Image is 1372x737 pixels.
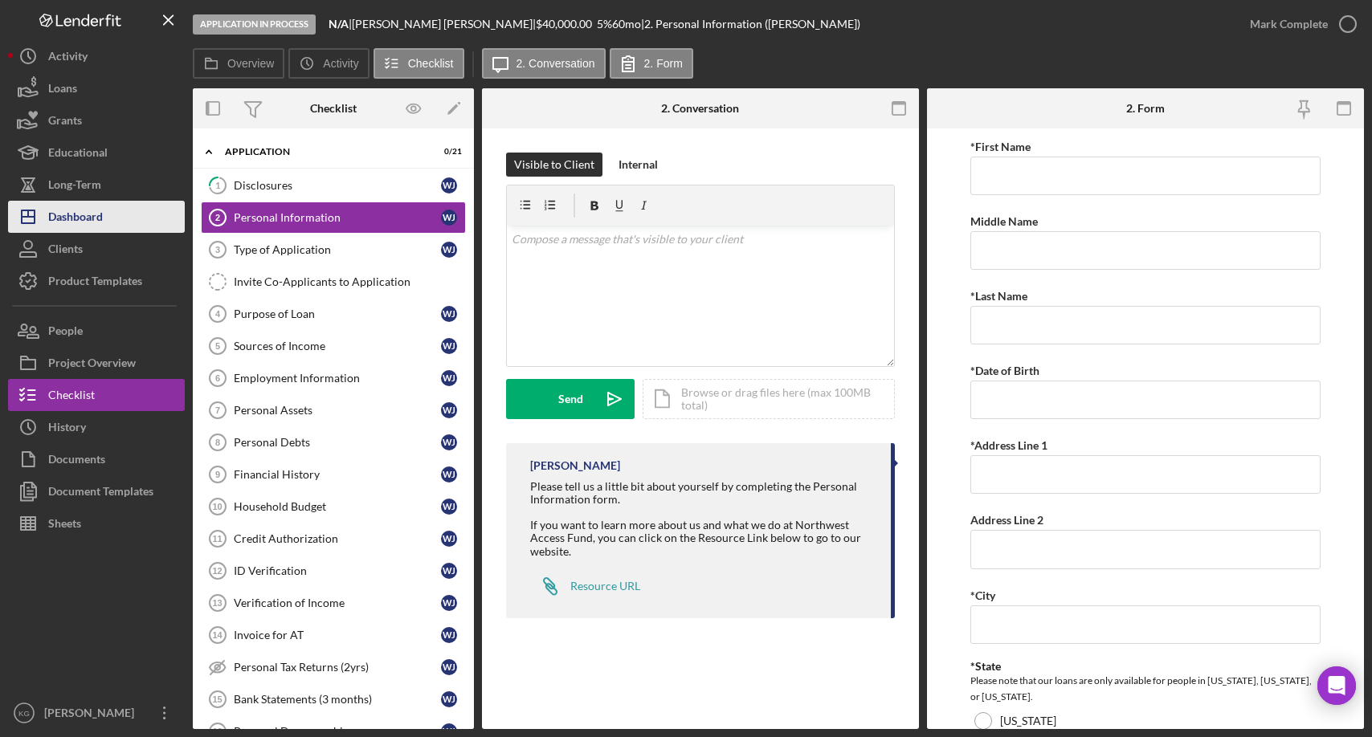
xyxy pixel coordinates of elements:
[530,519,875,557] div: If you want to learn more about us and what we do at Northwest Access Fund, you can click on the ...
[8,411,185,443] button: History
[517,57,595,70] label: 2. Conversation
[212,502,222,511] tspan: 10
[8,347,185,379] button: Project Overview
[970,364,1039,377] label: *Date of Birth
[597,18,612,31] div: 5 %
[201,491,466,523] a: 10Household BudgetWJ
[201,330,466,362] a: 5Sources of IncomeWJ
[48,475,153,511] div: Document Templates
[1234,8,1364,40] button: Mark Complete
[193,14,316,35] div: Application In Process
[234,179,441,192] div: Disclosures
[1317,666,1356,705] div: Open Intercom Messenger
[48,72,77,108] div: Loans
[48,347,136,383] div: Project Overview
[215,245,220,254] tspan: 3
[441,434,457,450] div: W J
[234,275,465,288] div: Invite Co-Applicants to Application
[441,659,457,675] div: W J
[234,404,441,417] div: Personal Assets
[48,104,82,140] div: Grants
[234,307,441,320] div: Purpose of Loan
[970,513,1043,527] label: Address Line 2
[193,48,284,79] button: Overview
[234,243,441,256] div: Type of Application
[201,587,466,619] a: 13Verification of IncomeWJ
[441,177,457,193] div: W J
[201,394,466,426] a: 7Personal AssetsWJ
[201,523,466,555] a: 11Credit AuthorizationWJ
[8,40,185,72] a: Activity
[8,136,185,169] button: Educational
[215,341,220,351] tspan: 5
[201,619,466,651] a: 14Invoice for ATWJ
[212,630,223,640] tspan: 14
[234,436,441,449] div: Personal Debts
[212,694,222,704] tspan: 15
[970,673,1320,705] div: Please note that our loans are only available for people in [US_STATE], [US_STATE], or [US_STATE].
[212,534,222,544] tspan: 11
[530,480,875,506] div: Please tell us a little bit about yourself by completing the Personal Information form.
[441,306,457,322] div: W J
[8,315,185,347] button: People
[234,500,441,513] div: Household Budget
[234,468,441,481] div: Financial History
[506,153,602,177] button: Visible to Client
[323,57,358,70] label: Activity
[48,443,105,479] div: Documents
[201,362,466,394] a: 6Employment InformationWJ
[8,104,185,136] button: Grants
[212,566,222,576] tspan: 12
[610,153,666,177] button: Internal
[40,697,145,733] div: [PERSON_NAME]
[48,315,83,351] div: People
[201,683,466,715] a: 15Bank Statements (3 months)WJ
[1000,715,1056,727] label: [US_STATE]
[225,147,422,157] div: Application
[8,379,185,411] a: Checklist
[619,153,658,177] div: Internal
[215,373,220,383] tspan: 6
[441,531,457,547] div: W J
[201,202,466,234] a: 2Personal InformationWJ
[661,102,739,115] div: 2. Conversation
[8,201,185,233] button: Dashboard
[201,298,466,330] a: 4Purpose of LoanWJ
[530,570,640,602] a: Resource URL
[234,532,441,545] div: Credit Authorization
[8,475,185,507] button: Document Templates
[441,210,457,226] div: W J
[48,233,83,269] div: Clients
[234,693,441,706] div: Bank Statements (3 months)
[215,213,220,222] tspan: 2
[8,169,185,201] button: Long-Term
[441,242,457,258] div: W J
[212,598,222,608] tspan: 13
[234,661,441,674] div: Personal Tax Returns (2yrs)
[1250,8,1328,40] div: Mark Complete
[48,411,86,447] div: History
[201,266,466,298] a: Invite Co-Applicants to Application
[970,438,1047,452] label: *Address Line 1
[441,338,457,354] div: W J
[215,438,220,447] tspan: 8
[352,18,536,31] div: [PERSON_NAME] [PERSON_NAME] |
[234,597,441,609] div: Verification of Income
[234,564,441,577] div: ID Verification
[441,402,457,418] div: W J
[18,709,30,718] text: KG
[234,372,441,385] div: Employment Information
[215,405,220,415] tspan: 7
[329,18,352,31] div: |
[970,588,995,602] label: *City
[970,140,1031,153] label: *First Name
[482,48,606,79] button: 2. Conversation
[8,265,185,297] a: Product Templates
[441,499,457,515] div: W J
[8,443,185,475] button: Documents
[441,563,457,579] div: W J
